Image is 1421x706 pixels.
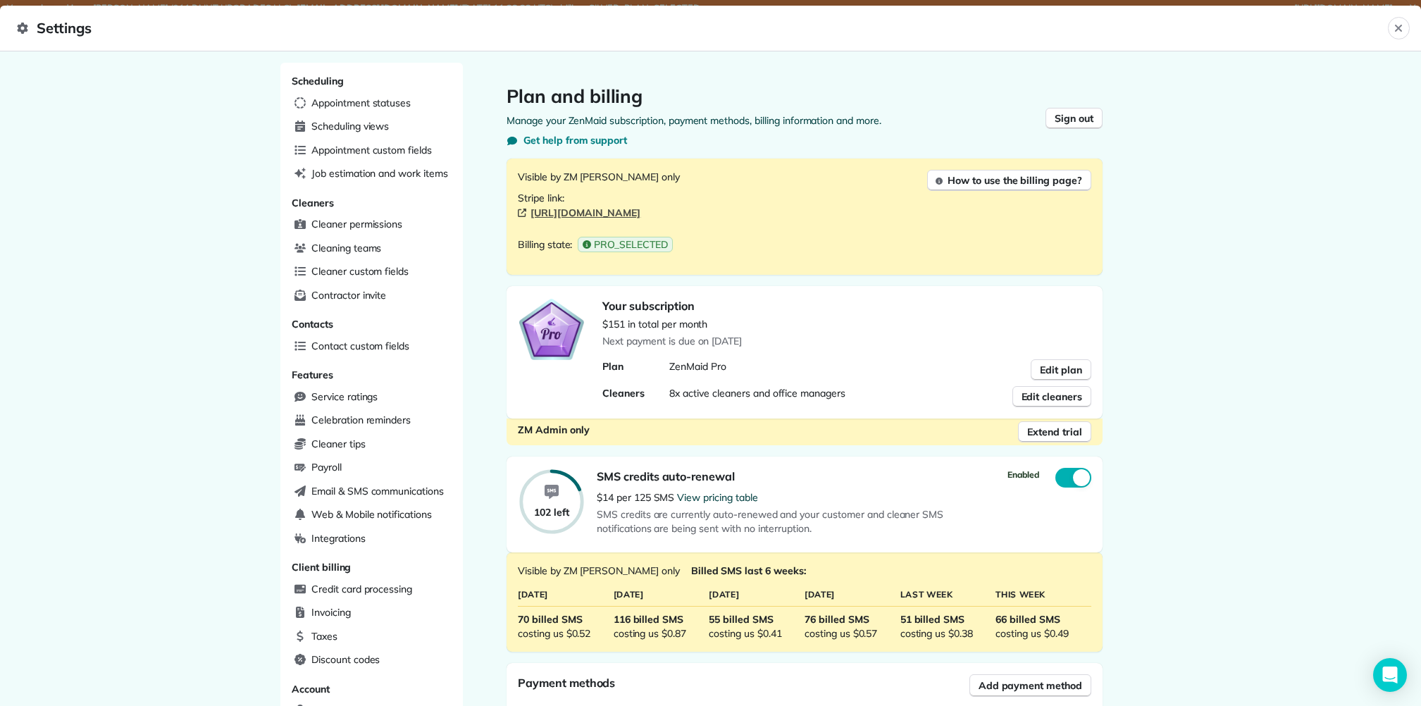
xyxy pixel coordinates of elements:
span: Contacts [292,318,333,330]
a: [URL][DOMAIN_NAME] [518,206,1091,220]
a: Cleaner permissions [289,214,454,235]
a: Cleaner custom fields [289,261,454,283]
span: Appointment custom fields [311,143,432,157]
span: Edit plan [1040,363,1082,377]
p: costing us $0.52 [518,626,614,640]
button: PRO_SELECTED [578,237,673,252]
span: Cleaners [292,197,334,209]
a: Scheduling views [289,116,454,137]
span: Cleaner custom fields [311,264,409,278]
span: Enabled [1007,469,1039,480]
a: 70 billed SMS [518,613,583,626]
button: Add payment method [969,674,1091,697]
span: SMS credits auto-renewal [597,469,735,483]
span: Credit card processing [311,582,412,596]
td: Last week [900,589,996,607]
span: Discount codes [311,652,380,667]
span: Get help from support [523,133,627,147]
a: Service ratings [289,387,454,408]
span: How to use the billing page? [948,173,1082,187]
td: [DATE] [805,589,900,607]
span: Invoicing [311,605,351,619]
span: Service ratings [311,390,378,404]
a: Cleaner tips [289,434,454,455]
p: Billed SMS last 6 weeks: [691,564,806,578]
a: View pricing table [677,491,757,504]
span: Plan [602,360,623,373]
p: costing us $0.87 [614,626,709,640]
span: Your subscription [602,299,694,313]
span: Edit cleaners [1022,390,1083,404]
a: Contact custom fields [289,336,454,357]
span: Scheduling [292,75,344,87]
a: 116 billed SMS [614,613,683,626]
span: Client billing [292,561,351,574]
span: Scheduling views [311,119,389,133]
a: 66 billed SMS [995,613,1060,626]
span: 8x active cleaners and office managers [669,387,845,400]
td: [DATE] [614,589,709,607]
span: Cleaner tips [311,437,366,451]
span: Celebration reminders [311,413,411,427]
td: [DATE] [709,589,805,607]
p: Next payment is due on [DATE] [602,334,1091,348]
span: Payment methods [518,676,615,690]
a: 55 billed SMS [709,613,774,626]
a: Cleaning teams [289,238,454,259]
a: Discount codes [289,650,454,671]
span: Appointment statuses [311,96,411,110]
span: Add payment method [979,679,1082,693]
a: Invoicing [289,602,454,624]
img: ZenMaid Pro Plan Badge [518,297,585,361]
button: Sign out [1045,108,1103,129]
button: Get help from support [507,133,627,147]
span: Payroll [311,460,342,474]
span: Extend trial [1027,425,1082,439]
p: $151 in total per month [602,317,707,331]
span: Account [292,683,330,695]
span: Cleaning teams [311,241,381,255]
button: Edit plan [1031,359,1091,380]
a: Web & Mobile notifications [289,504,454,526]
p: Visible by ZM [PERSON_NAME] only [518,170,680,191]
h1: Plan and billing [507,85,1103,108]
a: Integrations [289,528,454,550]
span: Cleaners [602,387,645,400]
p: costing us $0.57 [805,626,900,640]
a: Taxes [289,626,454,648]
div: Open Intercom Messenger [1373,658,1407,692]
span: PRO_SELECTED [594,237,668,252]
a: Email & SMS communications [289,481,454,502]
span: Taxes [311,629,337,643]
button: Edit cleaners [1012,386,1092,407]
a: Job estimation and work items [289,163,454,185]
p: costing us $0.41 [709,626,805,640]
button: How to use the billing page? [927,170,1091,191]
span: Contractor invite [311,288,386,302]
span: ZM Admin only [518,423,590,436]
span: Web & Mobile notifications [311,507,432,521]
span: Sign out [1055,111,1093,125]
span: Stripe link: [518,192,564,204]
span: Job estimation and work items [311,166,448,180]
span: Email & SMS communications [311,484,444,498]
a: Payroll [289,457,454,478]
span: Integrations [311,531,366,545]
a: 51 billed SMS [900,613,965,626]
button: Close [1388,17,1410,39]
p: costing us $0.49 [995,626,1091,640]
p: Manage your ZenMaid subscription, payment methods, billing information and more. [507,113,1103,128]
td: This week [995,589,1091,607]
span: Cleaner permissions [311,217,402,231]
button: Extend trial [1018,421,1091,442]
a: Credit card processing [289,579,454,600]
span: Settings [17,17,1388,39]
span: ZenMaid Pro [669,360,726,373]
span: Features [292,369,333,381]
a: 76 billed SMS [805,613,869,626]
span: Contact custom fields [311,339,409,353]
span: SMS credits are currently auto-renewed and your customer and cleaner SMS notifications are being ... [597,507,977,535]
p: costing us $0.38 [900,626,996,640]
a: Appointment custom fields [289,140,454,161]
td: [DATE] [518,589,614,607]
